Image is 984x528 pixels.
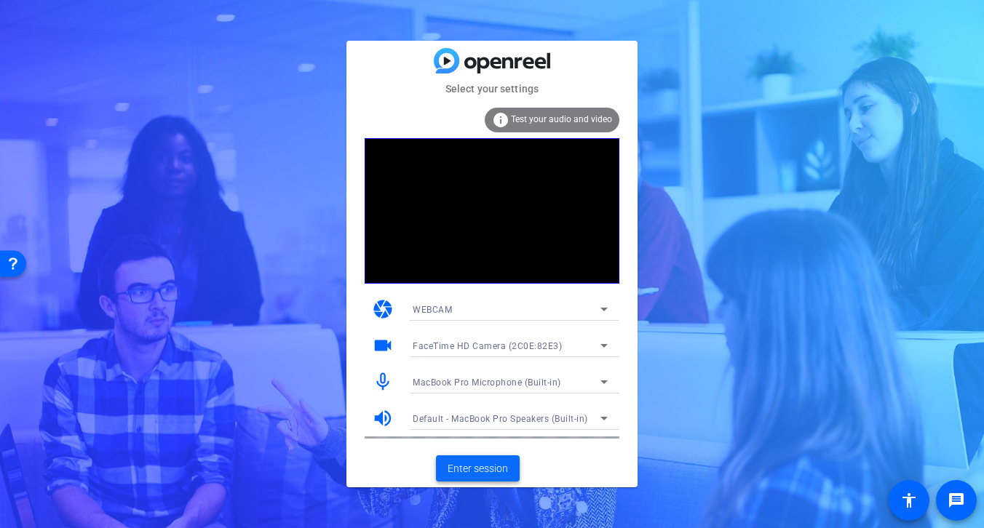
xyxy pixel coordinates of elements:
[372,371,394,393] mat-icon: mic_none
[413,341,562,351] span: FaceTime HD Camera (2C0E:82E3)
[413,305,452,315] span: WEBCAM
[372,407,394,429] mat-icon: volume_up
[434,48,550,73] img: blue-gradient.svg
[413,414,588,424] span: Default - MacBook Pro Speakers (Built-in)
[346,81,638,97] mat-card-subtitle: Select your settings
[372,298,394,320] mat-icon: camera
[511,114,612,124] span: Test your audio and video
[492,111,509,129] mat-icon: info
[948,492,965,509] mat-icon: message
[436,455,520,481] button: Enter session
[372,335,394,356] mat-icon: videocam
[413,377,561,388] span: MacBook Pro Microphone (Built-in)
[900,492,918,509] mat-icon: accessibility
[448,461,508,476] span: Enter session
